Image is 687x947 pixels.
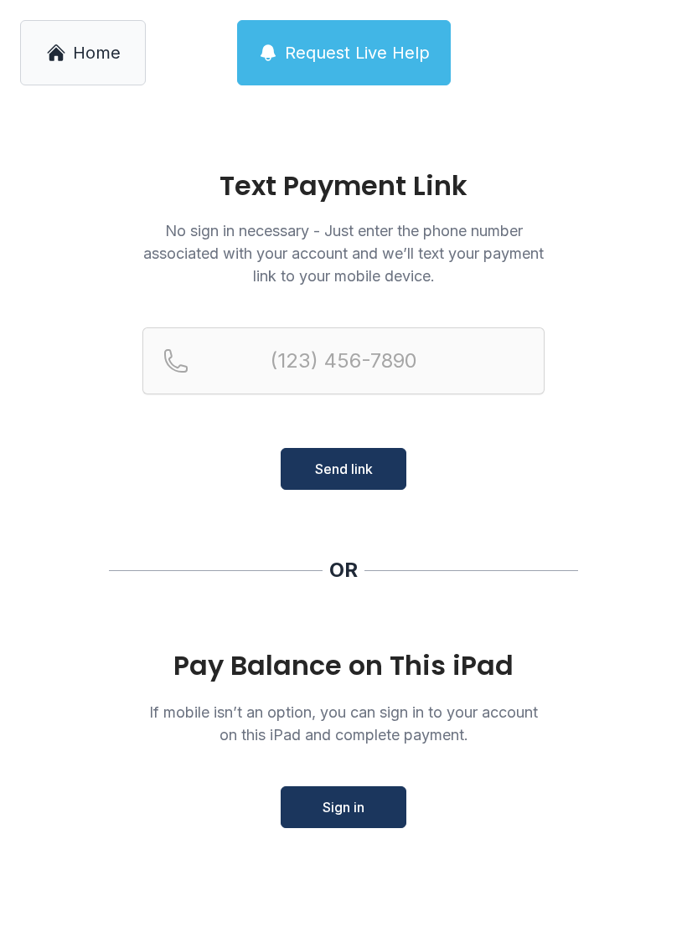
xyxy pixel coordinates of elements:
[142,219,545,287] p: No sign in necessary - Just enter the phone number associated with your account and we’ll text yo...
[315,459,373,479] span: Send link
[142,701,545,746] p: If mobile isn’t an option, you can sign in to your account on this iPad and complete payment.
[142,651,545,681] div: Pay Balance on This iPad
[73,41,121,64] span: Home
[142,172,545,199] h1: Text Payment Link
[323,797,364,817] span: Sign in
[329,557,358,584] div: OR
[142,327,545,394] input: Reservation phone number
[285,41,430,64] span: Request Live Help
